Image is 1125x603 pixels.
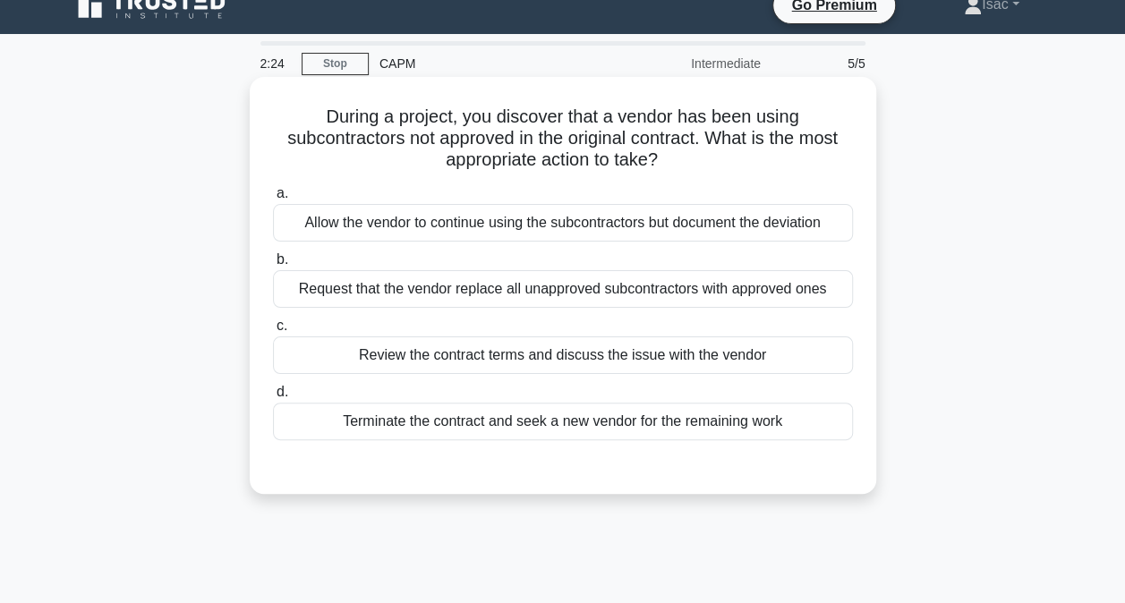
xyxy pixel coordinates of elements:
a: Stop [302,53,369,75]
div: Intermediate [615,46,771,81]
span: d. [277,384,288,399]
h5: During a project, you discover that a vendor has been using subcontractors not approved in the or... [271,106,855,172]
span: a. [277,185,288,200]
div: Review the contract terms and discuss the issue with the vendor [273,336,853,374]
div: 5/5 [771,46,876,81]
div: CAPM [369,46,615,81]
span: b. [277,251,288,267]
div: 2:24 [250,46,302,81]
div: Terminate the contract and seek a new vendor for the remaining work [273,403,853,440]
div: Allow the vendor to continue using the subcontractors but document the deviation [273,204,853,242]
div: Request that the vendor replace all unapproved subcontractors with approved ones [273,270,853,308]
span: c. [277,318,287,333]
